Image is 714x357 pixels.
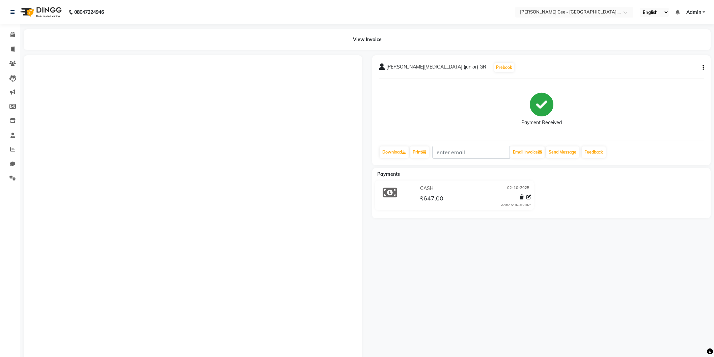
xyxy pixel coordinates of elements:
button: Send Message [546,146,579,158]
span: [PERSON_NAME][MEDICAL_DATA] (junior) GR [386,63,486,73]
img: logo [17,3,63,22]
b: 08047224946 [74,3,104,22]
span: ₹647.00 [420,194,443,204]
span: CASH [420,185,434,192]
span: Payments [377,171,400,177]
div: Added on 02-10-2025 [501,203,531,208]
a: Download [380,146,409,158]
a: Feedback [582,146,606,158]
button: Email Invoice [510,146,545,158]
button: Prebook [494,63,514,72]
span: 02-10-2025 [507,185,529,192]
div: View Invoice [24,29,711,50]
span: Admin [686,9,701,16]
input: enter email [432,146,510,159]
div: Payment Received [521,119,562,126]
a: Print [410,146,429,158]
